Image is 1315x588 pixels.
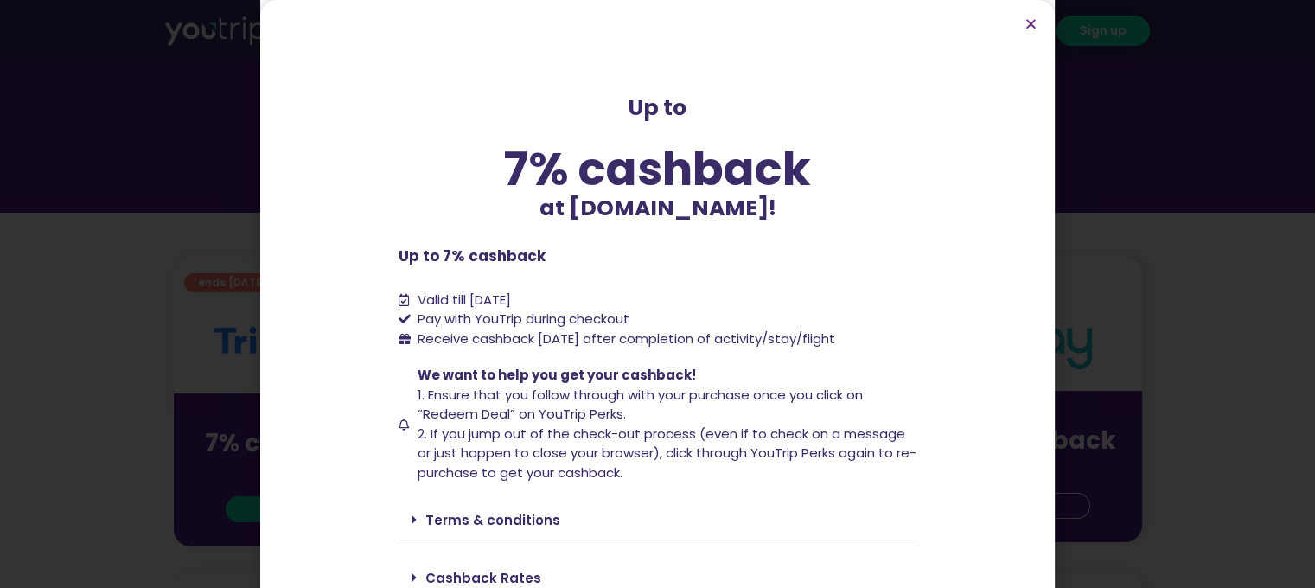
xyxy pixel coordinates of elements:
[413,310,629,329] span: Pay with YouTrip during checkout
[425,511,560,529] a: Terms & conditions
[399,146,917,192] div: 7% cashback
[399,500,917,540] div: Terms & conditions
[418,366,696,384] span: We want to help you get your cashback!
[399,192,917,225] p: at [DOMAIN_NAME]!
[425,569,541,587] a: Cashback Rates
[399,246,546,266] b: Up to 7% cashback
[418,291,511,309] span: Valid till [DATE]
[418,425,916,482] span: 2. If you jump out of the check-out process (even if to check on a message or just happen to clos...
[1025,17,1037,30] a: Close
[418,386,863,424] span: 1. Ensure that you follow through with your purchase once you click on “Redeem Deal” on YouTrip P...
[418,329,835,348] span: Receive cashback [DATE] after completion of activity/stay/flight
[399,92,917,125] p: Up to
